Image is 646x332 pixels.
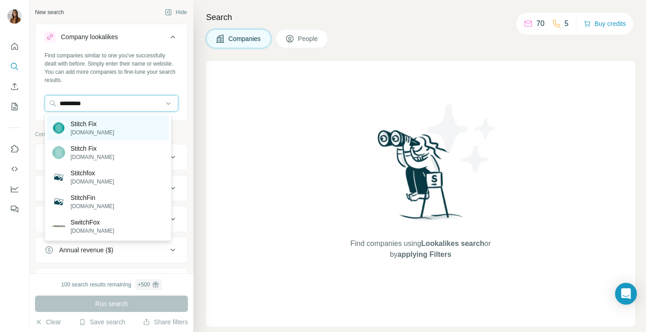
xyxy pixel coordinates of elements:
[35,130,188,138] p: Company information
[615,283,637,305] div: Open Intercom Messenger
[71,144,114,153] p: Stitch Fix
[52,122,65,134] img: Stitch Fix
[584,17,626,30] button: Buy credits
[7,141,22,157] button: Use Surfe on LinkedIn
[71,218,114,227] p: SwitchFox
[138,281,150,289] div: + 500
[45,51,178,84] div: Find companies similar to one you've successfully dealt with before. Simply enter their name or w...
[35,177,187,199] button: Industry
[79,317,125,327] button: Save search
[71,193,114,202] p: StitchFin
[373,128,468,229] img: Surfe Illustration - Woman searching with binoculars
[7,58,22,75] button: Search
[71,119,114,128] p: Stitch Fix
[348,238,493,260] span: Find companies using or by
[71,227,114,235] p: [DOMAIN_NAME]
[35,26,187,51] button: Company lookalikes
[7,98,22,115] button: My lists
[206,11,635,24] h4: Search
[7,78,22,95] button: Enrich CSV
[71,178,114,186] p: [DOMAIN_NAME]
[35,146,187,168] button: Company
[71,153,114,161] p: [DOMAIN_NAME]
[7,201,22,217] button: Feedback
[536,18,545,29] p: 70
[398,250,451,258] span: applying Filters
[421,240,484,247] span: Lookalikes search
[7,9,22,24] img: Avatar
[228,34,262,43] span: Companies
[143,317,188,327] button: Share filters
[61,32,118,41] div: Company lookalikes
[71,202,114,210] p: [DOMAIN_NAME]
[35,317,61,327] button: Clear
[7,38,22,55] button: Quick start
[35,8,64,16] div: New search
[35,208,187,230] button: HQ location
[52,195,65,208] img: StitchFin
[52,220,65,233] img: SwitchFox
[61,279,161,290] div: 100 search results remaining
[71,128,114,137] p: [DOMAIN_NAME]
[565,18,569,29] p: 5
[52,171,65,184] img: Stitchfox
[7,181,22,197] button: Dashboard
[7,161,22,177] button: Use Surfe API
[35,239,187,261] button: Annual revenue ($)
[59,245,113,255] div: Annual revenue ($)
[421,97,503,179] img: Surfe Illustration - Stars
[71,169,114,178] p: Stitchfox
[52,146,65,159] img: Stitch Fix
[35,270,187,292] button: Employees (size)
[298,34,319,43] span: People
[158,5,193,19] button: Hide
